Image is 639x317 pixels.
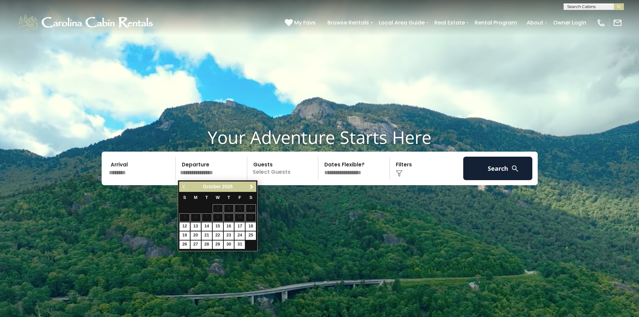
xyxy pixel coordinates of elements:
[523,17,547,29] a: About
[596,18,606,28] img: phone-regular-white.png
[324,17,372,29] a: Browse Rentals
[234,231,245,240] a: 24
[249,184,254,190] span: Next
[203,184,221,189] span: October
[613,18,622,28] img: mail-regular-white.png
[375,17,428,29] a: Local Area Guide
[246,222,256,231] a: 18
[202,231,212,240] a: 21
[205,195,208,200] span: Tuesday
[202,241,212,249] a: 28
[234,241,245,249] a: 31
[179,241,190,249] a: 26
[224,222,234,231] a: 16
[463,157,533,180] button: Search
[294,18,316,27] span: My Favs
[17,13,156,33] img: White-1-1-2.png
[191,241,201,249] a: 27
[249,157,318,180] p: Select Guests
[179,222,190,231] a: 12
[191,231,201,240] a: 20
[5,127,634,148] h1: Your Adventure Starts Here
[213,222,223,231] a: 15
[471,17,520,29] a: Rental Program
[511,164,519,173] img: search-regular-white.png
[202,222,212,231] a: 14
[247,182,256,191] a: Next
[550,17,590,29] a: Owner Login
[224,241,234,249] a: 30
[213,231,223,240] a: 22
[431,17,468,29] a: Real Estate
[183,195,186,200] span: Sunday
[227,195,230,200] span: Thursday
[216,195,220,200] span: Wednesday
[213,241,223,249] a: 29
[191,222,201,231] a: 13
[285,18,317,27] a: My Favs
[194,195,198,200] span: Monday
[179,231,190,240] a: 19
[250,195,252,200] span: Saturday
[224,231,234,240] a: 23
[246,231,256,240] a: 25
[222,184,232,189] span: 2025
[238,195,241,200] span: Friday
[234,222,245,231] a: 17
[396,170,403,177] img: filter--v1.png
